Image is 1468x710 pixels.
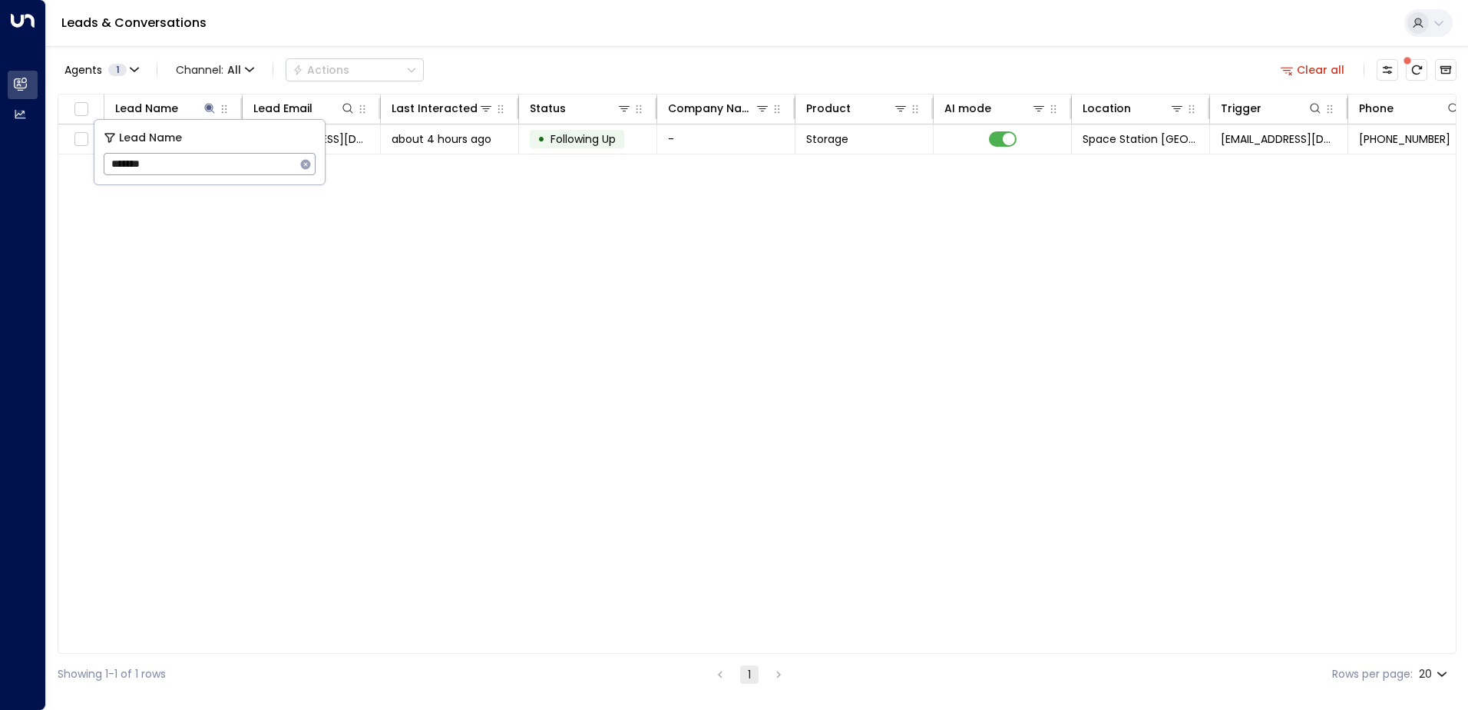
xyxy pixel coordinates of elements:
div: Last Interacted [392,99,494,118]
div: Lead Name [115,99,178,118]
div: Status [530,99,632,118]
span: Toggle select row [71,130,91,149]
span: about 4 hours ago [392,131,491,147]
div: Lead Email [253,99,312,118]
button: page 1 [740,665,759,684]
div: Location [1083,99,1185,118]
button: Channel:All [170,59,260,81]
div: Company Name [668,99,770,118]
span: 1 [108,64,127,76]
div: 20 [1419,663,1450,685]
div: Last Interacted [392,99,478,118]
div: Company Name [668,99,755,118]
button: Clear all [1275,59,1351,81]
span: Storage [806,131,848,147]
td: - [657,124,795,154]
button: Customize [1377,59,1398,81]
div: Location [1083,99,1131,118]
span: There are new threads available. Refresh the grid to view the latest updates. [1406,59,1427,81]
div: • [537,126,545,152]
button: Actions [286,58,424,81]
span: Channel: [170,59,260,81]
div: Showing 1-1 of 1 rows [58,666,166,682]
div: Phone [1359,99,1394,118]
label: Rows per page: [1332,666,1413,682]
div: Trigger [1221,99,1323,118]
a: Leads & Conversations [61,14,207,32]
span: Space Station Solihull [1083,131,1199,147]
span: Toggle select all [71,100,91,119]
nav: pagination navigation [710,665,789,684]
div: Phone [1359,99,1461,118]
span: +447973238739 [1359,131,1450,147]
div: Lead Name [115,99,217,118]
div: Trigger [1221,99,1261,118]
div: Product [806,99,908,118]
div: AI mode [944,99,1046,118]
span: Agents [64,65,102,75]
button: Agents1 [58,59,144,81]
span: Following Up [550,131,616,147]
span: Lead Name [119,129,182,147]
span: leads@space-station.co.uk [1221,131,1337,147]
div: Button group with a nested menu [286,58,424,81]
div: Lead Email [253,99,355,118]
div: Status [530,99,566,118]
span: All [227,64,241,76]
div: Product [806,99,851,118]
div: Actions [293,63,349,77]
button: Archived Leads [1435,59,1456,81]
div: AI mode [944,99,991,118]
